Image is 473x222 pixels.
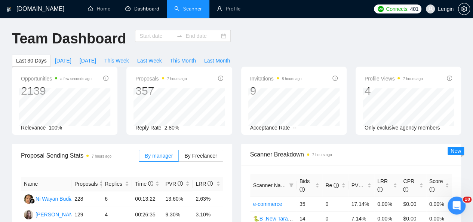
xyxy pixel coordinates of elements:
[178,181,183,186] span: info-circle
[250,84,302,98] div: 9
[447,76,452,81] span: info-circle
[49,125,62,131] span: 100%
[21,74,92,83] span: Opportunities
[378,6,384,12] img: upwork-logo.png
[204,57,230,65] span: Last Month
[300,178,310,192] span: Bids
[428,6,433,12] span: user
[132,191,162,207] td: 00:13:22
[103,76,108,81] span: info-circle
[365,84,423,98] div: 4
[365,125,440,131] span: Only exclusive agency members
[12,55,51,67] button: Last 30 Days
[403,178,414,192] span: CPR
[174,6,202,12] a: searchScanner
[208,181,213,186] span: info-circle
[133,55,166,67] button: Last Week
[135,84,187,98] div: 357
[134,6,159,12] span: Dashboard
[386,5,408,13] span: Connects:
[24,211,79,217] a: NB[PERSON_NAME]
[374,197,400,211] td: 0.00%
[217,6,240,12] a: userProfile
[137,57,162,65] span: Last Week
[185,32,219,40] input: End date
[170,57,196,65] span: This Month
[322,197,348,211] td: 0
[24,195,77,201] a: NWNi Wayan Budiarti
[30,198,35,204] img: gigradar-bm.png
[102,191,132,207] td: 6
[288,180,295,191] span: filter
[80,57,96,65] span: [DATE]
[135,125,161,131] span: Reply Rate
[253,216,348,222] a: 🐍B .New Taras - Wordpress short 23/04
[426,197,452,211] td: 0.00%
[193,191,223,207] td: 2.63%
[165,125,179,131] span: 2.80%
[21,84,92,98] div: 2139
[74,180,98,188] span: Proposals
[312,153,332,157] time: 7 hours ago
[24,210,33,219] img: NB
[332,76,338,81] span: info-circle
[218,76,223,81] span: info-circle
[300,187,305,192] span: info-circle
[36,210,79,219] div: [PERSON_NAME]
[451,148,461,154] span: New
[448,197,466,215] iframe: Intercom live chat
[463,197,472,203] span: 10
[21,151,139,160] span: Proposal Sending Stats
[166,55,200,67] button: This Month
[176,33,182,39] span: to
[55,57,71,65] span: [DATE]
[289,183,294,188] span: filter
[325,182,339,188] span: Re
[293,125,296,131] span: --
[139,32,173,40] input: Start date
[21,177,71,191] th: Name
[6,3,12,15] img: logo
[104,57,129,65] span: This Week
[282,77,302,81] time: 8 hours ago
[71,177,102,191] th: Proposals
[51,55,76,67] button: [DATE]
[377,187,383,192] span: info-circle
[250,74,302,83] span: Invitations
[196,181,213,187] span: LRR
[351,182,369,188] span: PVR
[363,183,369,188] span: info-circle
[400,197,426,211] td: $0.00
[348,197,374,211] td: 17.14%
[135,181,153,187] span: Time
[458,6,470,12] span: setting
[125,6,130,11] span: dashboard
[162,191,193,207] td: 13.60%
[458,3,470,15] button: setting
[167,77,187,81] time: 7 hours ago
[148,181,153,186] span: info-circle
[429,178,443,192] span: Score
[176,33,182,39] span: swap-right
[16,57,47,65] span: Last 30 Days
[12,30,126,48] h1: Team Dashboard
[71,191,102,207] td: 228
[403,77,423,81] time: 7 hours ago
[334,183,339,188] span: info-circle
[165,181,183,187] span: PVR
[403,187,408,192] span: info-circle
[429,187,434,192] span: info-circle
[36,195,77,203] div: Ni Wayan Budiarti
[253,201,282,207] a: e-commerce
[250,150,452,159] span: Scanner Breakdown
[145,153,173,159] span: By manager
[410,5,418,13] span: 401
[21,125,46,131] span: Relevance
[60,77,91,81] time: a few seconds ago
[135,74,187,83] span: Proposals
[200,55,234,67] button: Last Month
[24,194,33,204] img: NW
[297,197,322,211] td: 35
[100,55,133,67] button: This Week
[76,55,100,67] button: [DATE]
